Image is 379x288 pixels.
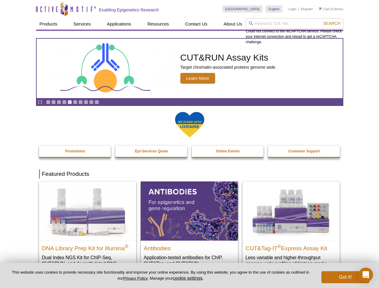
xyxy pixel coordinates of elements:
img: DNA Library Prep Kit for Illumina [39,181,136,240]
a: Products [36,18,61,30]
a: CUT&Tag-IT® Express Assay Kit CUT&Tag-IT®Express Assay Kit Less variable and higher-throughput ge... [242,181,340,272]
a: Register [301,7,313,11]
a: Go to slide 5 [68,100,72,104]
a: All Antibodies Antibodies Application-tested antibodies for ChIP, CUT&Tag, and CUT&RUN. [141,181,238,272]
sup: ® [278,244,281,249]
a: Applications [103,18,135,30]
h2: Antibodies [144,242,235,251]
strong: Online Events [216,149,240,153]
h2: DNA Library Prep Kit for Illumina [42,242,133,251]
article: CUT&RUN Assay Kits [37,39,343,98]
div: Could not connect to the reCAPTCHA service. Please check your internet connection and reload to g... [246,18,343,45]
div: Open Intercom Messenger [359,268,373,282]
li: | [298,5,299,13]
a: Go to slide 3 [57,100,61,104]
p: Dual Index NGS Kit for ChIP-Seq, CUT&RUN, and ds methylated DNA assays. [42,254,133,273]
a: CUT&RUN Assay Kits CUT&RUN Assay Kits Target chromatin-associated proteins genome wide. Learn More [37,39,343,98]
button: Search [321,21,342,26]
a: Cart [319,7,329,11]
button: Got it! [321,271,369,283]
a: Go to slide 2 [51,100,56,104]
input: Keyword, Cat. No. [246,18,343,28]
strong: Promotions [65,149,85,153]
a: Login [288,7,296,11]
a: About Us [220,18,246,30]
a: Services [70,18,95,30]
h2: Enabling Epigenetics Research [99,7,159,13]
strong: Epi-Services Quote [135,149,168,153]
sup: ® [125,244,128,249]
a: Go to slide 10 [95,100,99,104]
h2: Featured Products [39,169,340,178]
img: Your Cart [319,7,322,10]
a: Resources [144,18,173,30]
img: We Stand With Ukraine [175,111,205,138]
a: Toggle autoplay [38,100,42,104]
a: Go to slide 8 [84,100,88,104]
a: Online Events [192,145,264,157]
a: Go to slide 9 [89,100,94,104]
h2: CUT&Tag-IT Express Assay Kit [245,242,337,251]
p: Target chromatin-associated proteins genome wide. [180,64,277,70]
span: Learn More [180,73,215,84]
a: Customer Support [268,145,341,157]
a: Privacy Policy [123,276,147,280]
a: Contact Us [182,18,211,30]
button: cookie settings [173,275,203,280]
img: CUT&RUN Assay Kits [60,41,150,96]
p: Less variable and higher-throughput genome-wide profiling of histone marks​. [245,254,337,267]
p: Application-tested antibodies for ChIP, CUT&Tag, and CUT&RUN. [144,254,235,267]
a: Go to slide 4 [62,100,67,104]
a: Go to slide 1 [46,100,50,104]
li: (0 items) [319,5,343,13]
a: DNA Library Prep Kit for Illumina DNA Library Prep Kit for Illumina® Dual Index NGS Kit for ChIP-... [39,181,136,278]
a: Go to slide 7 [78,100,83,104]
h2: CUT&RUN Assay Kits [180,53,277,62]
a: Go to slide 6 [73,100,77,104]
strong: Customer Support [288,149,320,153]
img: All Antibodies [141,181,238,240]
a: Promotions [39,145,112,157]
p: This website uses cookies to provide necessary site functionality and improve your online experie... [10,270,311,281]
span: Search [323,21,340,26]
a: [GEOGRAPHIC_DATA] [222,5,263,13]
a: English [266,5,282,13]
a: Epi-Services Quote [115,145,188,157]
img: CUT&Tag-IT® Express Assay Kit [242,181,340,240]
